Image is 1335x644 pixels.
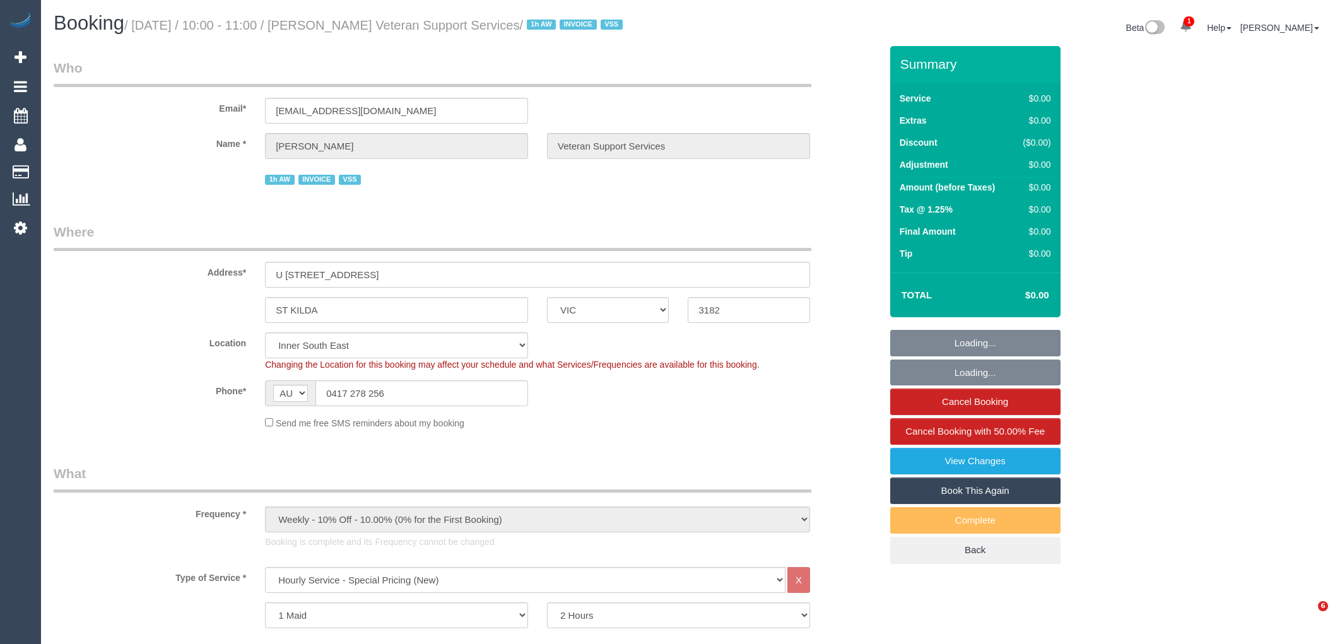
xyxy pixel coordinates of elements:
[265,297,528,323] input: Suburb*
[1126,23,1165,33] a: Beta
[44,332,256,349] label: Location
[900,92,931,105] label: Service
[265,98,528,124] input: Email*
[560,20,596,30] span: INVOICE
[54,223,811,251] legend: Where
[900,136,938,149] label: Discount
[339,175,361,185] span: VSS
[900,114,927,127] label: Extras
[44,380,256,397] label: Phone*
[900,203,953,216] label: Tax @ 1.25%
[1018,92,1051,105] div: $0.00
[1018,181,1051,194] div: $0.00
[265,175,294,185] span: 1h AW
[54,59,811,87] legend: Who
[905,426,1045,436] span: Cancel Booking with 50.00% Fee
[1240,23,1319,33] a: [PERSON_NAME]
[298,175,335,185] span: INVOICE
[1018,114,1051,127] div: $0.00
[1292,601,1322,631] iframe: Intercom live chat
[1018,158,1051,171] div: $0.00
[44,98,256,115] label: Email*
[890,418,1061,445] a: Cancel Booking with 50.00% Fee
[54,464,811,493] legend: What
[900,158,948,171] label: Adjustment
[44,262,256,279] label: Address*
[890,389,1061,415] a: Cancel Booking
[547,133,810,159] input: Last Name*
[902,290,932,300] strong: Total
[54,12,124,34] span: Booking
[124,18,626,32] small: / [DATE] / 10:00 - 11:00 / [PERSON_NAME] Veteran Support Services
[44,567,256,584] label: Type of Service *
[8,13,33,30] img: Automaid Logo
[276,418,464,428] span: Send me free SMS reminders about my booking
[890,477,1061,504] a: Book This Again
[44,133,256,150] label: Name *
[890,537,1061,563] a: Back
[900,57,1054,71] h3: Summary
[315,380,528,406] input: Phone*
[1173,13,1198,40] a: 1
[688,297,809,323] input: Post Code*
[987,290,1049,301] h4: $0.00
[44,503,256,520] label: Frequency *
[1184,16,1194,26] span: 1
[265,360,759,370] span: Changing the Location for this booking may affect your schedule and what Services/Frequencies are...
[1207,23,1232,33] a: Help
[265,536,810,548] p: Booking is complete and its Frequency cannot be changed
[1018,136,1051,149] div: ($0.00)
[1018,247,1051,260] div: $0.00
[900,247,913,260] label: Tip
[1018,203,1051,216] div: $0.00
[265,133,528,159] input: First Name*
[1018,225,1051,238] div: $0.00
[900,225,956,238] label: Final Amount
[890,448,1061,474] a: View Changes
[520,18,626,32] span: /
[1144,20,1165,37] img: New interface
[1318,601,1328,611] span: 6
[601,20,623,30] span: VSS
[527,20,556,30] span: 1h AW
[900,181,995,194] label: Amount (before Taxes)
